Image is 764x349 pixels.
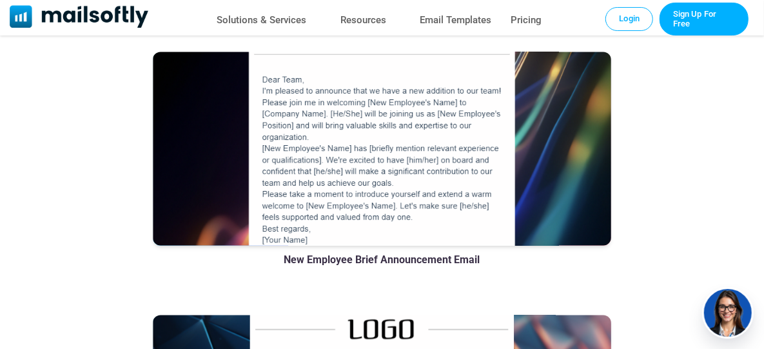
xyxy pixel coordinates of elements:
[420,11,491,30] a: Email Templates
[605,7,653,30] a: Login
[217,11,306,30] a: Solutions & Services
[284,254,480,266] a: New Employee Brief Announcement Email
[511,11,542,30] a: Pricing
[660,3,749,35] a: Trial
[340,11,386,30] a: Resources
[10,5,148,30] a: Mailsoftly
